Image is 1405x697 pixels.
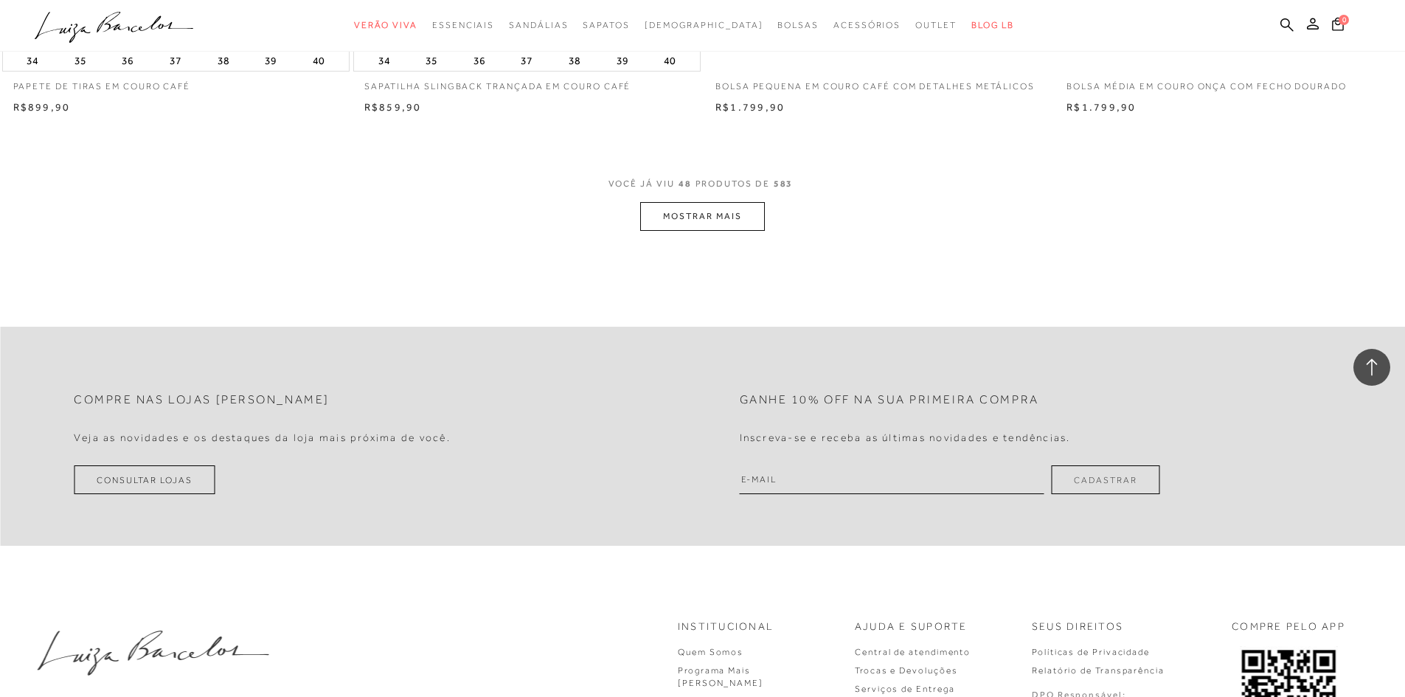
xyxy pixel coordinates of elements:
a: categoryNavScreenReaderText [915,12,957,39]
a: Central de atendimento [855,647,971,657]
a: Programa Mais [PERSON_NAME] [678,665,763,688]
span: Outlet [915,20,957,30]
a: Políticas de Privacidade [1032,647,1150,657]
button: 37 [516,50,537,71]
span: 583 [774,178,794,189]
button: 38 [213,50,234,71]
a: categoryNavScreenReaderText [777,12,819,39]
button: 36 [469,50,490,71]
a: BLOG LB [971,12,1014,39]
h2: Compre nas lojas [PERSON_NAME] [74,393,330,407]
a: PAPETE DE TIRAS EM COURO CAFÉ [2,72,350,93]
span: VOCÊ JÁ VIU PRODUTOS DE [608,178,797,189]
a: Consultar Lojas [74,465,215,494]
button: 35 [70,50,91,71]
span: R$1.799,90 [1066,101,1136,113]
a: categoryNavScreenReaderText [583,12,629,39]
span: [DEMOGRAPHIC_DATA] [645,20,763,30]
button: 35 [421,50,442,71]
button: Cadastrar [1051,465,1159,494]
span: 48 [679,178,692,189]
a: BOLSA PEQUENA EM COURO CAFÉ COM DETALHES METÁLICOS [704,72,1052,93]
a: categoryNavScreenReaderText [354,12,417,39]
button: MOSTRAR MAIS [640,202,764,231]
a: noSubCategoriesText [645,12,763,39]
img: luiza-barcelos.png [37,631,268,676]
p: Ajuda e Suporte [855,620,968,634]
button: 36 [117,50,138,71]
a: Quem Somos [678,647,743,657]
span: R$899,90 [13,101,71,113]
button: 39 [612,50,633,71]
h4: Inscreva-se e receba as últimas novidades e tendências. [740,431,1071,444]
button: 40 [659,50,680,71]
span: Verão Viva [354,20,417,30]
span: Essenciais [432,20,494,30]
a: Relatório de Transparência [1032,665,1165,676]
span: Sapatos [583,20,629,30]
span: 0 [1339,15,1349,25]
button: 37 [165,50,186,71]
span: R$859,90 [364,101,422,113]
button: 40 [308,50,329,71]
button: 0 [1328,16,1348,36]
button: 34 [22,50,43,71]
p: Seus Direitos [1032,620,1123,634]
a: categoryNavScreenReaderText [509,12,568,39]
a: categoryNavScreenReaderText [833,12,901,39]
h4: Veja as novidades e os destaques da loja mais próxima de você. [74,431,451,444]
a: BOLSA MÉDIA EM COURO ONÇA COM FECHO DOURADO [1055,72,1403,93]
a: Serviços de Entrega [855,684,954,694]
span: Bolsas [777,20,819,30]
span: Sandálias [509,20,568,30]
input: E-mail [740,465,1044,494]
a: SAPATILHA SLINGBACK TRANÇADA EM COURO CAFÉ [353,72,701,93]
a: categoryNavScreenReaderText [432,12,494,39]
span: R$1.799,90 [715,101,785,113]
button: 34 [374,50,395,71]
span: BLOG LB [971,20,1014,30]
span: Acessórios [833,20,901,30]
p: COMPRE PELO APP [1232,620,1345,634]
h2: Ganhe 10% off na sua primeira compra [740,393,1039,407]
button: 38 [564,50,585,71]
a: Trocas e Devoluções [855,665,957,676]
button: 39 [260,50,281,71]
p: Institucional [678,620,774,634]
